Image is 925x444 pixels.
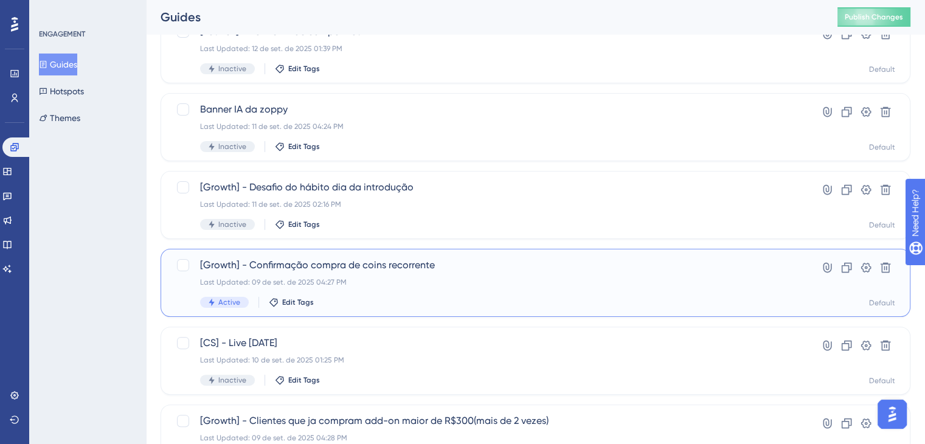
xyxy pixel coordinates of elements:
div: Default [869,64,895,74]
span: [CS] - Live [DATE] [200,336,774,350]
button: Hotspots [39,80,84,102]
div: Default [869,298,895,308]
span: Active [218,297,240,307]
span: Edit Tags [288,375,320,385]
button: Edit Tags [275,375,320,385]
span: Inactive [218,142,246,151]
iframe: UserGuiding AI Assistant Launcher [874,396,910,432]
div: Last Updated: 09 de set. de 2025 04:27 PM [200,277,774,287]
span: Inactive [218,64,246,74]
div: ENGAGEMENT [39,29,85,39]
span: Inactive [218,220,246,229]
div: Default [869,376,895,386]
div: Last Updated: 09 de set. de 2025 04:28 PM [200,433,774,443]
span: [Growth] - Desafio do hábito dia da introdução [200,180,774,195]
div: Default [869,142,895,152]
span: Edit Tags [282,297,314,307]
button: Edit Tags [275,142,320,151]
div: Guides [161,9,807,26]
span: Edit Tags [288,220,320,229]
span: Publish Changes [845,12,903,22]
button: Edit Tags [275,220,320,229]
button: Guides [39,54,77,75]
span: Need Help? [29,3,76,18]
span: [Growth] - Confirmação compra de coins recorrente [200,258,774,272]
div: Last Updated: 12 de set. de 2025 01:39 PM [200,44,774,54]
div: Last Updated: 10 de set. de 2025 01:25 PM [200,355,774,365]
span: Edit Tags [288,64,320,74]
button: Edit Tags [275,64,320,74]
span: [Growth] - Clientes que ja compram add-on maior de R$300(mais de 2 vezes) [200,414,774,428]
button: Edit Tags [269,297,314,307]
button: Publish Changes [837,7,910,27]
div: Default [869,220,895,230]
span: Edit Tags [288,142,320,151]
span: Inactive [218,375,246,385]
div: Last Updated: 11 de set. de 2025 04:24 PM [200,122,774,131]
span: Banner IA da zoppy [200,102,774,117]
button: Themes [39,107,80,129]
div: Last Updated: 11 de set. de 2025 02:16 PM [200,199,774,209]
